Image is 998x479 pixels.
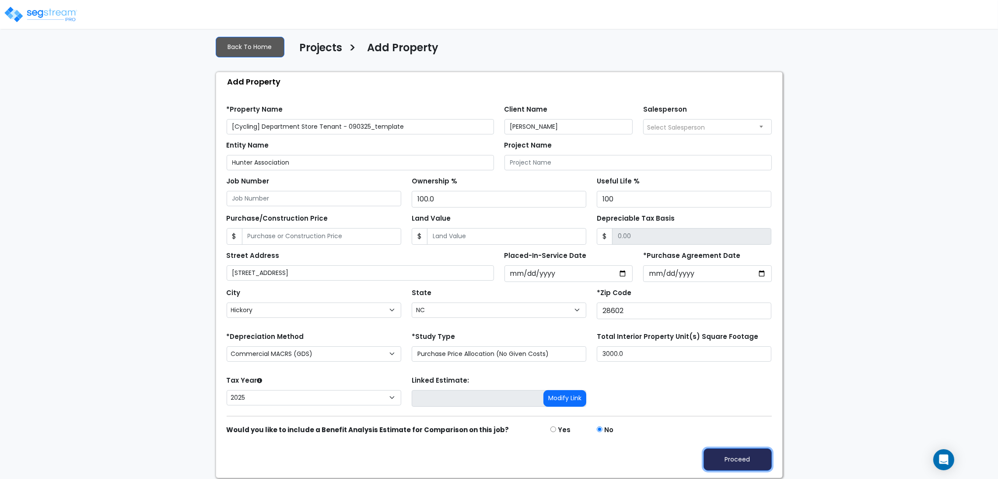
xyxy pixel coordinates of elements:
[597,214,675,224] label: Depreciable Tax Basis
[643,265,772,282] input: Purchase Date
[504,119,633,134] input: Client Name
[597,303,771,319] input: Zip Code
[597,346,771,362] input: total square foot
[412,214,451,224] label: Land Value
[361,42,439,60] a: Add Property
[597,288,631,298] label: *Zip Code
[227,228,242,245] span: $
[612,228,771,245] input: 0.00
[227,214,328,224] label: Purchase/Construction Price
[504,155,772,170] input: Project Name
[504,105,548,115] label: Client Name
[704,448,772,471] button: Proceed
[368,42,439,56] h4: Add Property
[227,332,304,342] label: *Depreciation Method
[227,141,269,151] label: Entity Name
[412,228,427,245] span: $
[597,176,640,187] label: Useful Life %
[597,228,613,245] span: $
[216,37,284,57] a: Back To Home
[227,119,494,134] input: Property Name
[242,228,401,245] input: Purchase or Construction Price
[227,376,263,386] label: Tax Year
[4,6,78,23] img: logo_pro_r.png
[504,251,587,261] label: Placed-In-Service Date
[227,191,401,206] input: Job Number
[597,332,758,342] label: Total Interior Property Unit(s) Square Footage
[933,449,954,470] div: Open Intercom Messenger
[227,155,494,170] input: Entity Name
[227,251,280,261] label: Street Address
[221,72,782,91] div: Add Property
[293,42,343,60] a: Projects
[558,425,571,435] label: Yes
[604,425,613,435] label: No
[227,105,283,115] label: *Property Name
[227,425,509,434] strong: Would you like to include a Benefit Analysis Estimate for Comparison on this job?
[412,191,586,208] input: Ownership %
[427,228,586,245] input: Land Value
[412,288,431,298] label: State
[647,123,705,132] span: Select Salesperson
[643,251,740,261] label: *Purchase Agreement Date
[227,288,241,298] label: City
[597,191,771,208] input: Useful Life %
[349,41,357,58] h3: >
[412,376,469,386] label: Linked Estimate:
[300,42,343,56] h4: Projects
[504,141,552,151] label: Project Name
[227,265,494,281] input: Street Address
[227,176,270,187] label: Job Number
[412,332,455,342] label: *Study Type
[543,390,586,407] button: Modify Link
[643,105,687,115] label: Salesperson
[412,176,457,187] label: Ownership %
